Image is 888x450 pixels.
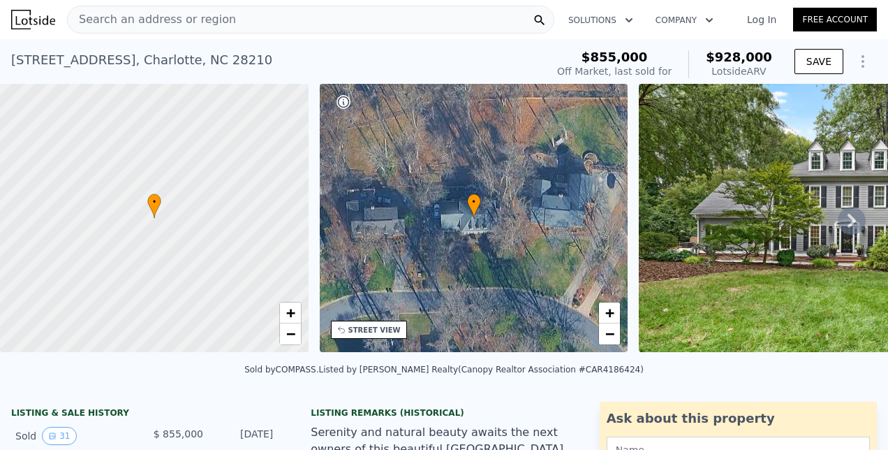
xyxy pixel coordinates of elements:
span: − [286,325,295,342]
div: Listed by [PERSON_NAME] Realty (Canopy Realtor Association #CAR4186424) [319,365,644,375]
div: STREET VIEW [348,325,401,335]
div: Sold [15,427,133,445]
div: LISTING & SALE HISTORY [11,407,277,421]
button: View historical data [42,427,76,445]
span: $855,000 [582,50,648,64]
a: Zoom out [280,324,301,344]
button: Company [644,8,725,33]
button: SAVE [794,49,843,74]
div: Ask about this property [607,409,870,428]
div: Listing Remarks (Historical) [311,407,577,419]
button: Solutions [557,8,644,33]
div: [STREET_ADDRESS] , Charlotte , NC 28210 [11,50,272,70]
div: • [467,194,481,218]
span: − [605,325,614,342]
a: Zoom in [599,303,620,324]
a: Free Account [793,8,877,31]
span: + [605,304,614,321]
span: • [147,196,161,208]
div: Lotside ARV [706,64,772,78]
div: Sold by COMPASS . [244,365,318,375]
img: Lotside [11,10,55,29]
button: Show Options [849,48,877,75]
div: [DATE] [214,427,273,445]
div: Off Market, last sold for [557,64,672,78]
span: + [286,304,295,321]
div: • [147,194,161,218]
a: Zoom in [280,303,301,324]
span: Search an address or region [68,11,236,28]
a: Zoom out [599,324,620,344]
a: Log In [730,13,793,27]
span: • [467,196,481,208]
span: $928,000 [706,50,772,64]
span: $ 855,000 [154,428,203,440]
